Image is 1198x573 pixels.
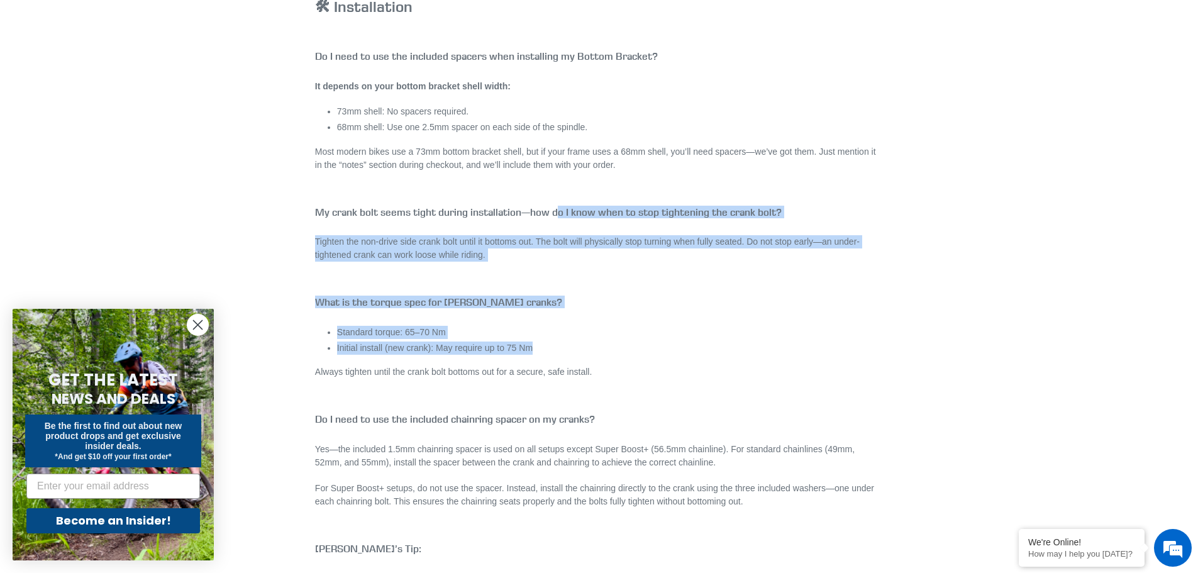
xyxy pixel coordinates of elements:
[337,342,883,355] li: Initial install (new crank): May require up to 75 Nm
[315,145,883,172] p: Most modern bikes use a 73mm bottom bracket shell, but if your frame uses a 68mm shell, you’ll ne...
[26,508,200,533] button: Become an Insider!
[315,365,883,379] p: Always tighten until the crank bolt bottoms out for a secure, safe install.
[315,543,883,555] h4: [PERSON_NAME]’s Tip:
[26,474,200,499] input: Enter your email address
[315,235,883,262] p: Tighten the non-drive side crank bolt until it bottoms out. The bolt will physically stop turning...
[55,452,171,461] span: *And get $10 off your first order*
[315,81,511,91] strong: It depends on your bottom bracket shell width:
[315,206,883,218] h4: My crank bolt seems tight during installation—how do I know when to stop tightening the crank bolt?
[315,482,883,508] p: For Super Boost+ setups, do not use the spacer. Instead, install the chainring directly to the cr...
[337,121,883,134] li: 68mm shell: Use one 2.5mm spacer on each side of the spindle.
[337,105,883,118] li: 73mm shell: No spacers required.
[315,443,883,469] p: Yes—the included 1.5mm chainring spacer is used on all setups except Super Boost+ (56.5mm chainli...
[1028,537,1135,547] div: We're Online!
[1028,549,1135,559] p: How may I help you today?
[337,326,883,339] li: Standard torque: 65–70 Nm
[315,413,883,425] h4: Do I need to use the included chainring spacer on my cranks?
[48,369,178,391] span: GET THE LATEST
[52,389,175,409] span: NEWS AND DEALS
[315,296,883,308] h4: What is the torque spec for [PERSON_NAME] cranks?
[187,314,209,336] button: Close dialog
[315,50,883,62] h4: Do I need to use the included spacers when installing my Bottom Bracket?
[45,421,182,451] span: Be the first to find out about new product drops and get exclusive insider deals.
